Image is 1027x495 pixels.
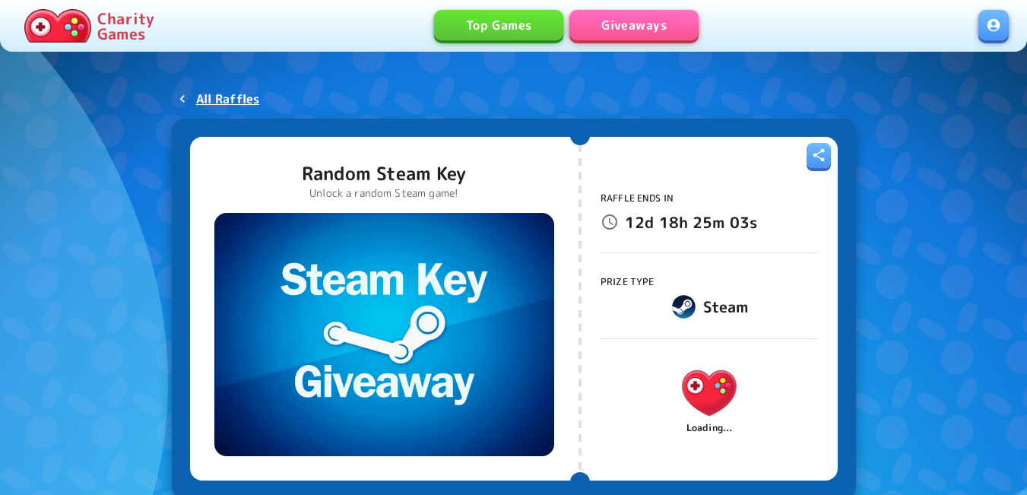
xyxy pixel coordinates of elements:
a: All Raffles [172,85,266,113]
a: Giveaways [569,10,699,40]
span: Raffle Ends In [601,192,674,205]
a: Charity Games [18,6,160,46]
h6: Steam [703,294,749,319]
p: Random Steam Key [302,161,466,186]
p: 12d 18h 25m 03s [625,210,757,234]
p: Charity Games [97,11,154,41]
p: All Raffles [196,90,260,108]
a: Top Games [434,10,563,40]
span: Prize Type [601,275,655,288]
img: Random Steam Key [214,213,554,456]
img: Charity.Games [24,9,91,43]
p: Unlock a random Steam game! [302,186,466,201]
img: Charity.Games [671,354,747,430]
